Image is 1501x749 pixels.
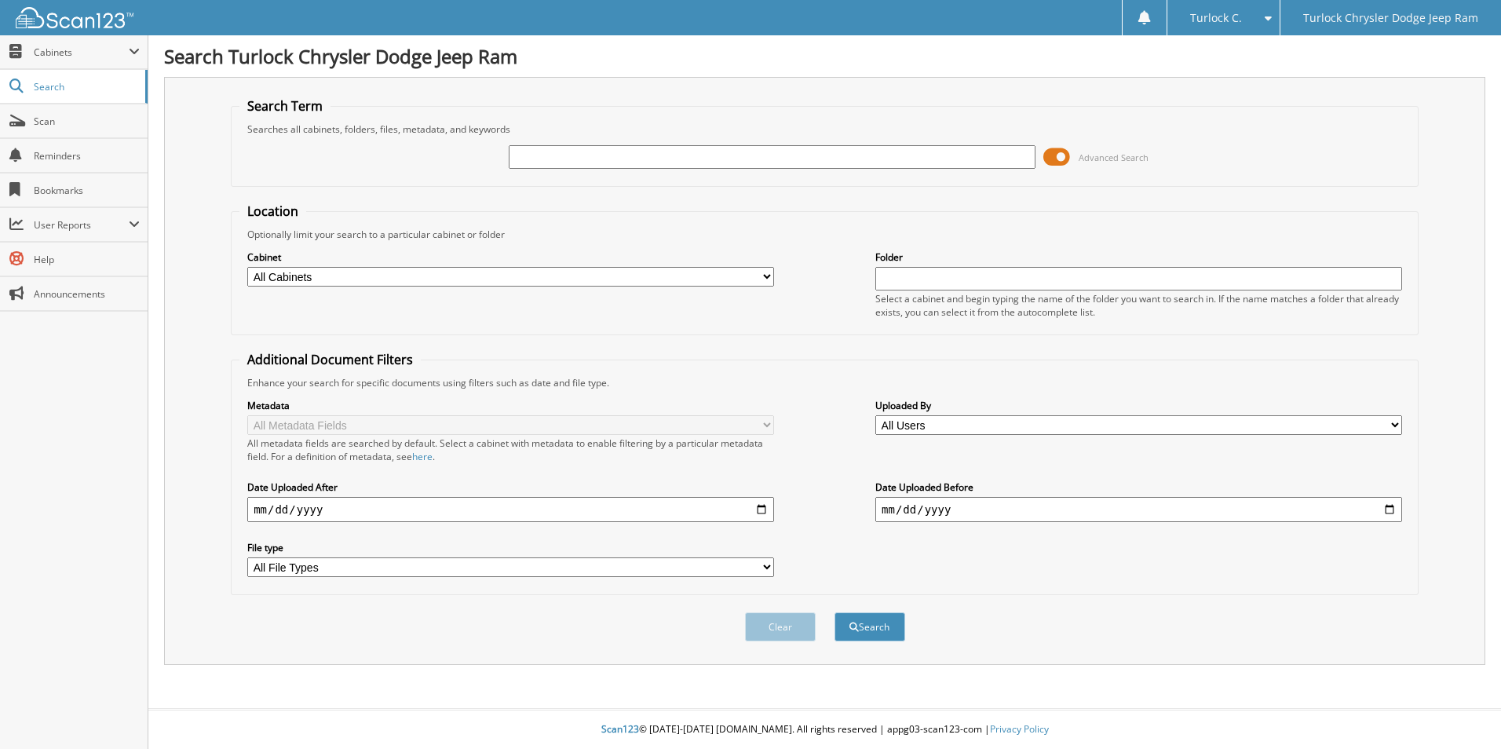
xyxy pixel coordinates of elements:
button: Clear [745,612,816,641]
label: Cabinet [247,250,774,264]
input: end [875,497,1402,522]
button: Search [834,612,905,641]
span: Turlock Chrysler Dodge Jeep Ram [1303,13,1478,23]
span: Scan123 [601,722,639,736]
input: start [247,497,774,522]
div: Enhance your search for specific documents using filters such as date and file type. [239,376,1410,389]
legend: Search Term [239,97,331,115]
label: Date Uploaded Before [875,480,1402,494]
legend: Additional Document Filters [239,351,421,368]
label: Folder [875,250,1402,264]
span: Advanced Search [1079,152,1149,163]
h1: Search Turlock Chrysler Dodge Jeep Ram [164,43,1485,69]
label: Metadata [247,399,774,412]
span: Cabinets [34,46,129,59]
span: User Reports [34,218,129,232]
span: Bookmarks [34,184,140,197]
a: here [412,450,433,463]
img: scan123-logo-white.svg [16,7,133,28]
span: Turlock C. [1190,13,1242,23]
span: Search [34,80,137,93]
label: Date Uploaded After [247,480,774,494]
label: Uploaded By [875,399,1402,412]
div: All metadata fields are searched by default. Select a cabinet with metadata to enable filtering b... [247,437,774,463]
a: Privacy Policy [990,722,1049,736]
legend: Location [239,203,306,220]
span: Reminders [34,149,140,163]
div: Select a cabinet and begin typing the name of the folder you want to search in. If the name match... [875,292,1402,319]
div: Optionally limit your search to a particular cabinet or folder [239,228,1410,241]
span: Scan [34,115,140,128]
label: File type [247,541,774,554]
span: Announcements [34,287,140,301]
div: Searches all cabinets, folders, files, metadata, and keywords [239,122,1410,136]
span: Help [34,253,140,266]
div: © [DATE]-[DATE] [DOMAIN_NAME]. All rights reserved | appg03-scan123-com | [148,711,1501,749]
